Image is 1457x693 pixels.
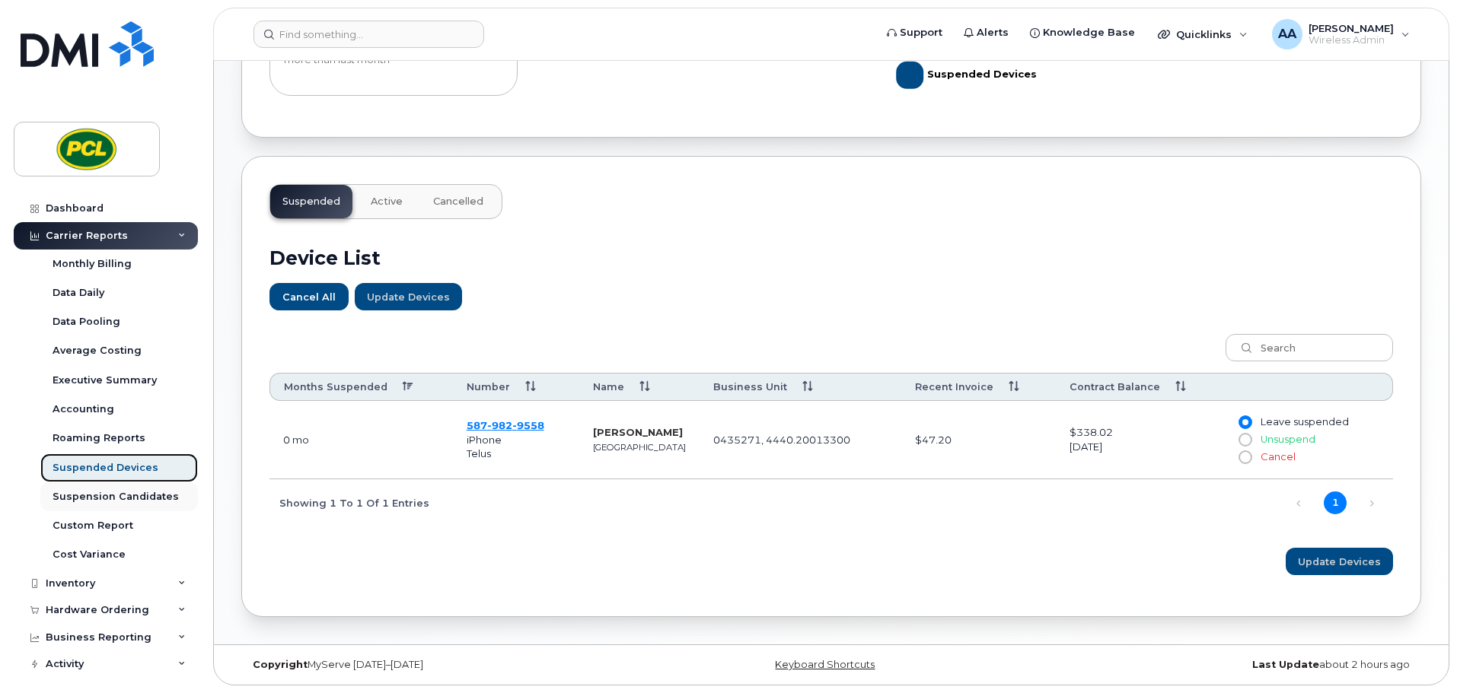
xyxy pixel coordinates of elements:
a: 5879829558 [467,419,544,431]
div: Arslan Ahsan [1261,19,1420,49]
th: Business Unit: activate to sort column ascending [700,373,901,401]
span: Support [900,25,942,40]
input: Leave suspended [1239,416,1251,428]
a: Previous [1287,492,1310,515]
span: 9558 [512,419,544,431]
span: Cancel All [282,290,336,304]
small: [GEOGRAPHIC_DATA] [593,442,686,453]
input: Cancel [1239,451,1251,463]
input: Find something... [253,21,484,48]
input: Unsuspend [1239,434,1251,446]
span: Wireless Admin [1309,34,1394,46]
span: Alerts [977,25,1009,40]
span: Update Devices [1298,555,1381,569]
span: Unsuspend [1261,434,1315,445]
th: Recent Invoice: activate to sort column ascending [901,373,1055,401]
td: $47.20 [901,401,1055,479]
span: AA [1278,25,1296,43]
button: Update Devices [1286,548,1393,575]
span: Cancel [1261,451,1296,463]
button: Update Devices [355,283,462,310]
span: Update Devices [367,290,450,304]
th: Number: activate to sort column ascending [453,373,580,401]
strong: [PERSON_NAME] [593,426,683,438]
span: Quicklinks [1176,28,1232,40]
th: Name: activate to sort column ascending [579,373,700,401]
span: Leave suspended [1261,416,1349,428]
g: Legend [897,56,1038,95]
span: 587 [467,419,544,431]
a: Alerts [953,17,1019,48]
g: Suspended Devices [897,56,1038,95]
span: 982 [487,419,512,431]
a: Knowledge Base [1019,17,1146,48]
div: Showing 1 to 1 of 1 entries [269,489,429,515]
span: Cancelled [433,196,483,208]
th: Months Suspended: activate to sort column descending [269,373,453,401]
th: Contract Balance: activate to sort column ascending [1056,373,1225,401]
div: Quicklinks [1147,19,1258,49]
span: Active [371,196,403,208]
span: [PERSON_NAME] [1309,22,1394,34]
div: [DATE] [1070,440,1211,454]
button: Cancel All [269,283,349,310]
td: 0 mo [269,401,453,479]
a: Next [1360,492,1383,515]
h2: Device List [269,246,1393,269]
strong: Last Update [1252,659,1319,670]
div: about 2 hours ago [1028,659,1421,671]
span: Telus [467,447,491,459]
div: MyServe [DATE]–[DATE] [241,659,635,671]
td: $338.02 [1056,401,1225,479]
span: Knowledge Base [1043,25,1135,40]
a: Support [876,17,953,48]
a: 1 [1324,491,1347,514]
strong: Copyright [253,659,308,670]
input: Search [1226,334,1393,361]
td: 0435271, 4440.20013300 [700,401,901,479]
span: iPhone [467,434,502,446]
a: Keyboard Shortcuts [775,659,875,670]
